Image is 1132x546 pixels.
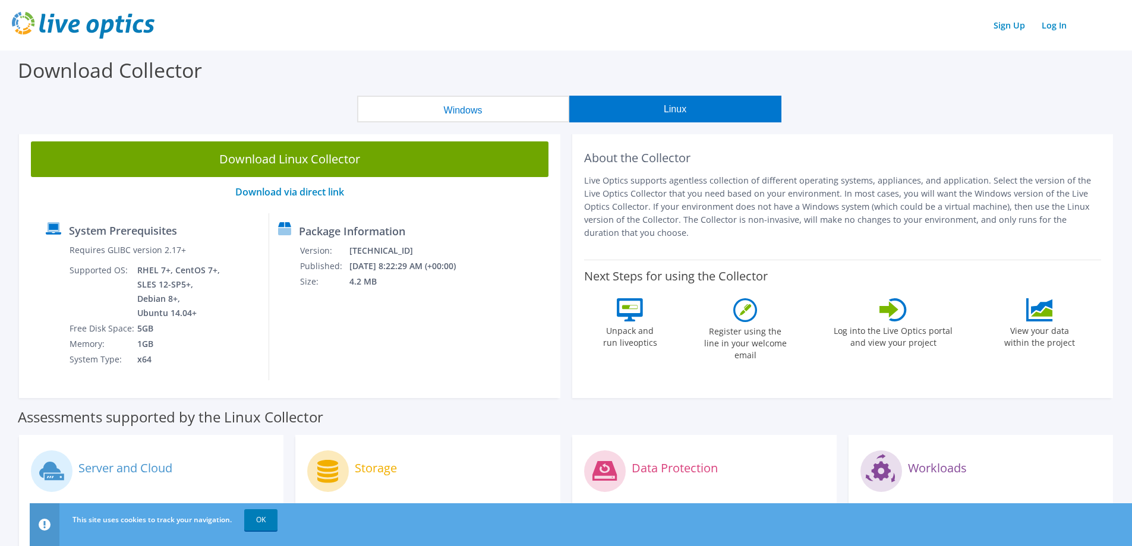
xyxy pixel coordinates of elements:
[69,336,137,352] td: Memory:
[137,336,222,352] td: 1GB
[69,352,137,367] td: System Type:
[31,141,548,177] a: Download Linux Collector
[69,321,137,336] td: Free Disk Space:
[349,243,472,258] td: [TECHNICAL_ID]
[988,17,1031,34] a: Sign Up
[137,263,222,321] td: RHEL 7+, CentOS 7+, SLES 12-SP5+, Debian 8+, Ubuntu 14.04+
[603,321,657,349] label: Unpack and run liveoptics
[584,269,768,283] label: Next Steps for using the Collector
[349,274,472,289] td: 4.2 MB
[833,321,953,349] label: Log into the Live Optics portal and view your project
[355,462,397,474] label: Storage
[357,96,569,122] button: Windows
[701,322,790,361] label: Register using the line in your welcome email
[349,258,472,274] td: [DATE] 8:22:29 AM (+00:00)
[69,225,177,236] label: System Prerequisites
[299,258,349,274] td: Published:
[18,56,202,84] label: Download Collector
[18,411,323,423] label: Assessments supported by the Linux Collector
[137,352,222,367] td: x64
[244,509,278,531] a: OK
[299,243,349,258] td: Version:
[70,244,186,256] label: Requires GLIBC version 2.17+
[235,185,344,198] a: Download via direct link
[1036,17,1073,34] a: Log In
[299,274,349,289] td: Size:
[908,462,967,474] label: Workloads
[569,96,781,122] button: Linux
[137,321,222,336] td: 5GB
[78,462,172,474] label: Server and Cloud
[632,462,718,474] label: Data Protection
[69,263,137,321] td: Supported OS:
[12,12,154,39] img: live_optics_svg.svg
[299,225,405,237] label: Package Information
[584,174,1102,239] p: Live Optics supports agentless collection of different operating systems, appliances, and applica...
[584,151,1102,165] h2: About the Collector
[72,515,232,525] span: This site uses cookies to track your navigation.
[997,321,1082,349] label: View your data within the project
